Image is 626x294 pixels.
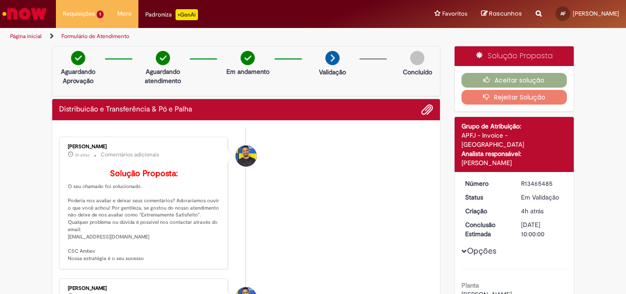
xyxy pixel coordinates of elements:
[325,51,340,65] img: arrow-next.png
[442,9,467,18] span: Favoritos
[10,33,42,40] a: Página inicial
[241,51,255,65] img: check-circle-green.png
[63,9,95,18] span: Requisições
[521,206,564,216] div: 31/08/2025 07:25:15
[75,152,89,158] span: 3h atrás
[560,11,566,17] span: AF
[110,168,178,179] b: Solução Proposta:
[521,179,564,188] div: R13465485
[61,33,129,40] a: Formulário de Atendimento
[458,220,515,239] dt: Conclusão Estimada
[461,158,567,167] div: [PERSON_NAME]
[573,10,619,17] span: [PERSON_NAME]
[421,104,433,116] button: Adicionar anexos
[117,9,132,18] span: More
[461,90,567,105] button: Rejeitar Solução
[97,11,104,18] span: 1
[56,67,100,85] p: Aguardando Aprovação
[141,67,185,85] p: Aguardando atendimento
[521,207,544,215] span: 4h atrás
[403,67,432,77] p: Concluído
[156,51,170,65] img: check-circle-green.png
[521,193,564,202] div: Em Validação
[1,5,48,23] img: ServiceNow
[489,9,522,18] span: Rascunhos
[481,10,522,18] a: Rascunhos
[145,9,198,20] div: Padroniza
[176,9,198,20] p: +GenAi
[101,151,159,159] small: Comentários adicionais
[319,67,346,77] p: Validação
[461,131,567,149] div: APFJ - Invoice - [GEOGRAPHIC_DATA]
[226,67,269,76] p: Em andamento
[7,28,411,45] ul: Trilhas de página
[458,193,515,202] dt: Status
[455,46,574,66] div: Solução Proposta
[461,73,567,88] button: Aceitar solução
[68,144,220,150] div: [PERSON_NAME]
[71,51,85,65] img: check-circle-green.png
[68,169,220,262] p: O seu chamado foi solucionado. Poderia nos avaliar e deixar seus comentários? Adoraríamos ouvir o...
[521,220,564,239] div: [DATE] 10:00:00
[521,207,544,215] time: 31/08/2025 07:25:15
[461,281,479,289] b: Planta
[236,145,257,166] div: André Junior
[461,122,567,131] div: Grupo de Atribuição:
[461,149,567,158] div: Analista responsável:
[458,206,515,216] dt: Criação
[410,51,424,65] img: img-circle-grey.png
[458,179,515,188] dt: Número
[59,105,192,114] h2: Distribuicão e Transferência & Pó e Palha Histórico de tíquete
[68,286,220,291] div: [PERSON_NAME]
